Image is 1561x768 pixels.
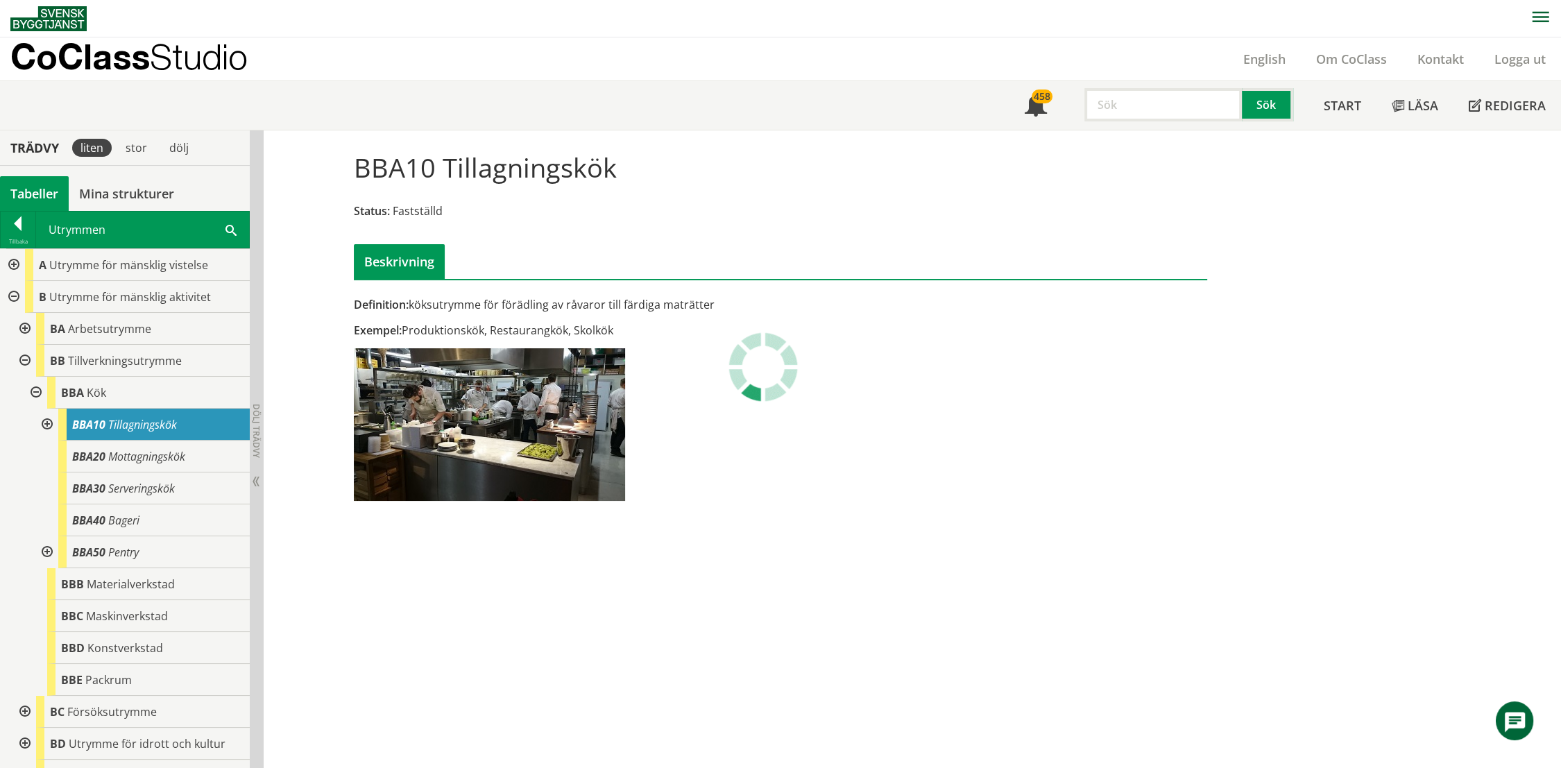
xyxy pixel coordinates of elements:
[1084,88,1242,121] input: Sök
[72,417,105,432] span: BBA10
[85,672,132,688] span: Packrum
[10,49,248,65] p: CoClass
[354,244,445,279] div: Beskrivning
[86,608,168,624] span: Maskinverkstad
[68,353,182,368] span: Tillverkningsutrymme
[61,385,84,400] span: BBA
[354,323,402,338] span: Exempel:
[1025,96,1047,118] span: Notifikationer
[72,545,105,560] span: BBA50
[49,257,208,273] span: Utrymme för mänsklig vistelse
[354,348,625,501] img: BBA10Tillagningskk.jpg
[72,449,105,464] span: BBA20
[150,36,248,77] span: Studio
[10,6,87,31] img: Svensk Byggtjänst
[67,704,157,719] span: Försöksutrymme
[354,152,617,182] h1: BBA10 Tillagningskök
[161,139,197,157] div: dölj
[68,321,151,336] span: Arbetsutrymme
[117,139,155,157] div: stor
[72,513,105,528] span: BBA40
[39,289,46,305] span: B
[69,736,225,751] span: Utrymme för idrott och kultur
[1032,89,1052,103] div: 458
[87,385,106,400] span: Kök
[1,236,35,247] div: Tillbaka
[1402,51,1479,67] a: Kontakt
[354,203,390,219] span: Status:
[3,140,67,155] div: Trädvy
[87,640,163,656] span: Konstverkstad
[250,404,262,458] span: Dölj trädvy
[36,212,249,248] div: Utrymmen
[61,577,84,592] span: BBB
[1485,97,1546,114] span: Redigera
[49,289,211,305] span: Utrymme för mänsklig aktivitet
[108,513,139,528] span: Bageri
[354,323,915,338] div: Produktionskök, Restaurangkök, Skolkök
[354,297,915,312] div: köksutrymme för förädling av råvaror till färdiga maträtter
[10,37,278,80] a: CoClassStudio
[69,176,185,211] a: Mina strukturer
[1453,81,1561,130] a: Redigera
[87,577,175,592] span: Materialverkstad
[1228,51,1301,67] a: English
[393,203,443,219] span: Fastställd
[61,608,83,624] span: BBC
[1376,81,1453,130] a: Läsa
[50,353,65,368] span: BB
[108,417,177,432] span: Tillagningskök
[225,222,237,237] span: Sök i tabellen
[1301,51,1402,67] a: Om CoClass
[39,257,46,273] span: A
[108,481,175,496] span: Serveringskök
[1242,88,1293,121] button: Sök
[50,736,66,751] span: BD
[72,481,105,496] span: BBA30
[72,139,112,157] div: liten
[354,297,409,312] span: Definition:
[1308,81,1376,130] a: Start
[61,672,83,688] span: BBE
[50,704,65,719] span: BC
[1009,81,1062,130] a: 458
[108,545,139,560] span: Pentry
[1324,97,1361,114] span: Start
[50,321,65,336] span: BA
[1408,97,1438,114] span: Läsa
[61,640,85,656] span: BBD
[108,449,185,464] span: Mottagningskök
[728,332,798,402] img: Laddar
[1479,51,1561,67] a: Logga ut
